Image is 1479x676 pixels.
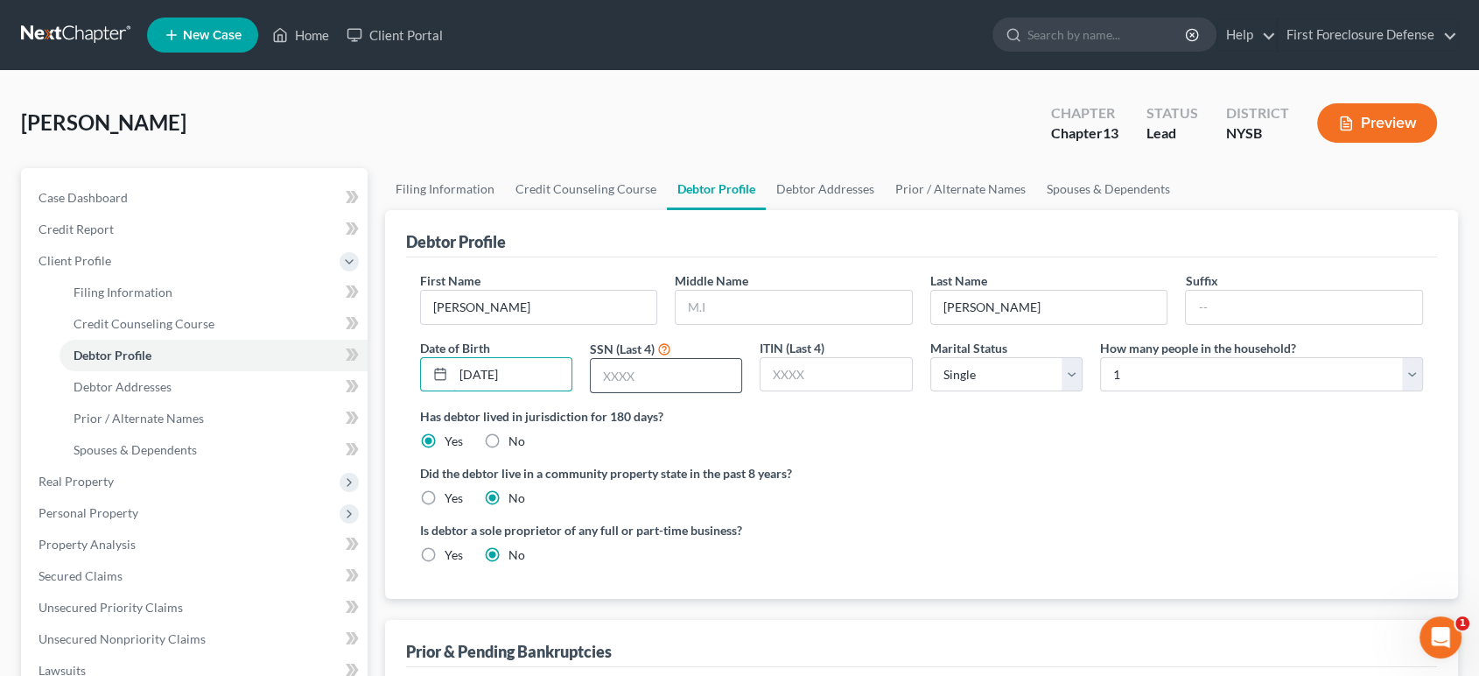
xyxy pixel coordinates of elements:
[60,277,368,308] a: Filing Information
[1278,19,1457,51] a: First Foreclosure Defense
[25,529,368,560] a: Property Analysis
[760,339,824,357] label: ITIN (Last 4)
[25,214,368,245] a: Credit Report
[885,168,1036,210] a: Prior / Alternate Names
[445,546,463,564] label: Yes
[420,271,480,290] label: First Name
[931,291,1167,324] input: --
[766,168,885,210] a: Debtor Addresses
[420,407,1424,426] label: Has debtor lived in jurisdiction for 180 days?
[508,433,525,450] label: No
[420,464,1424,482] label: Did the debtor live in a community property state in the past 8 years?
[1217,19,1276,51] a: Help
[508,546,525,564] label: No
[1226,123,1289,144] div: NYSB
[39,222,114,236] span: Credit Report
[1100,339,1296,357] label: How many people in the household?
[39,190,128,205] span: Case Dashboard
[761,358,911,391] input: XXXX
[1146,103,1198,123] div: Status
[421,291,657,324] input: --
[591,359,741,392] input: XXXX
[1146,123,1198,144] div: Lead
[675,271,748,290] label: Middle Name
[590,340,655,358] label: SSN (Last 4)
[39,537,136,552] span: Property Analysis
[676,291,912,324] input: M.I
[445,489,463,507] label: Yes
[445,433,463,450] label: Yes
[60,308,368,340] a: Credit Counseling Course
[453,358,571,391] input: MM/DD/YYYY
[1027,18,1188,51] input: Search by name...
[74,316,214,331] span: Credit Counseling Course
[406,231,506,252] div: Debtor Profile
[74,379,172,394] span: Debtor Addresses
[1051,123,1118,144] div: Chapter
[505,168,667,210] a: Credit Counseling Course
[930,339,1007,357] label: Marital Status
[1455,616,1469,630] span: 1
[1103,124,1118,141] span: 13
[1226,103,1289,123] div: District
[508,489,525,507] label: No
[74,411,204,426] span: Prior / Alternate Names
[25,560,368,592] a: Secured Claims
[60,403,368,434] a: Prior / Alternate Names
[21,109,186,135] span: [PERSON_NAME]
[39,568,123,583] span: Secured Claims
[39,253,111,268] span: Client Profile
[25,592,368,623] a: Unsecured Priority Claims
[183,29,242,42] span: New Case
[263,19,338,51] a: Home
[1186,291,1422,324] input: --
[420,521,913,539] label: Is debtor a sole proprietor of any full or part-time business?
[60,434,368,466] a: Spouses & Dependents
[39,474,114,489] span: Real Property
[406,641,612,662] div: Prior & Pending Bankruptcies
[420,339,490,357] label: Date of Birth
[60,340,368,371] a: Debtor Profile
[39,505,138,520] span: Personal Property
[74,285,172,299] span: Filing Information
[1036,168,1181,210] a: Spouses & Dependents
[39,631,206,646] span: Unsecured Nonpriority Claims
[1051,103,1118,123] div: Chapter
[667,168,766,210] a: Debtor Profile
[25,623,368,655] a: Unsecured Nonpriority Claims
[74,442,197,457] span: Spouses & Dependents
[930,271,987,290] label: Last Name
[385,168,505,210] a: Filing Information
[1317,103,1437,143] button: Preview
[1185,271,1217,290] label: Suffix
[74,348,151,363] span: Debtor Profile
[60,371,368,403] a: Debtor Addresses
[25,182,368,214] a: Case Dashboard
[39,600,183,615] span: Unsecured Priority Claims
[338,19,452,51] a: Client Portal
[1419,616,1461,658] iframe: Intercom live chat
